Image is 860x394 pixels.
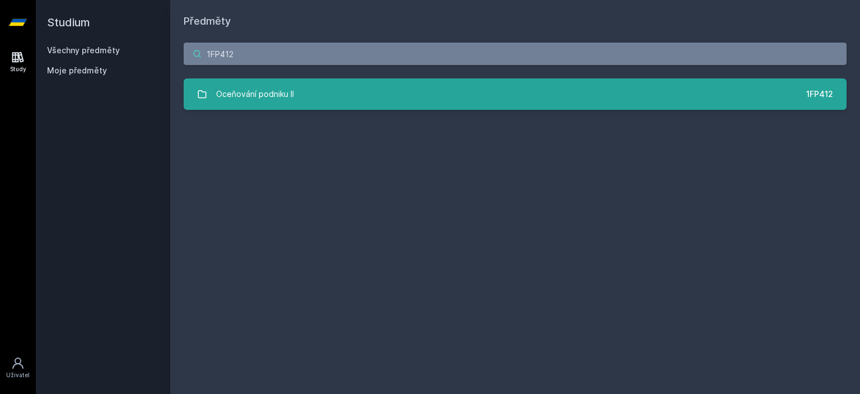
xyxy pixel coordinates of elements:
a: Study [2,45,34,79]
span: Moje předměty [47,65,107,76]
div: Study [10,65,26,73]
a: Všechny předměty [47,45,120,55]
div: Oceňování podniku II [216,83,294,105]
div: 1FP412 [806,89,833,100]
div: Uživatel [6,371,30,379]
a: Uživatel [2,351,34,385]
input: Název nebo ident předmětu… [184,43,847,65]
a: Oceňování podniku II 1FP412 [184,78,847,110]
h1: Předměty [184,13,847,29]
